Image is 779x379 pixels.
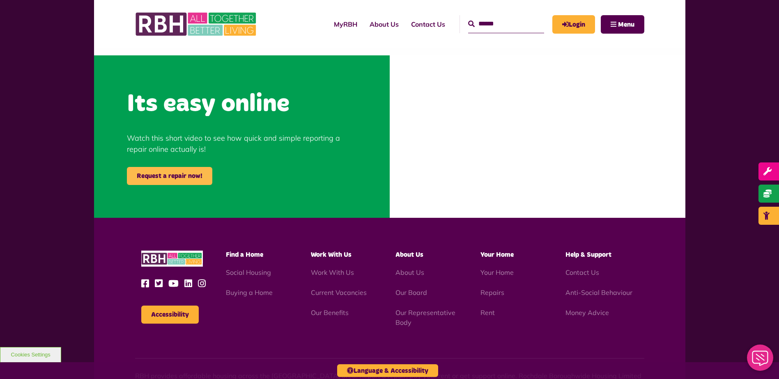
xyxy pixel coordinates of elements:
span: Work With Us [311,251,352,258]
button: Accessibility [141,306,199,324]
a: About Us [395,268,424,276]
a: Repairs [480,288,504,297]
a: Work With Us [311,268,354,276]
span: About Us [395,251,423,258]
span: Your Home [480,251,514,258]
a: Request a repair now! [127,167,212,185]
a: Rent [480,308,495,317]
p: Watch this short video to see how quick and simple reporting a repair online actually is! [127,132,357,155]
iframe: Netcall Web Assistant for live chat [742,342,779,379]
input: Search [468,15,544,33]
a: Money Advice [565,308,609,317]
a: Contact Us [405,13,451,35]
img: RBH [141,251,203,267]
a: Current Vacancies [311,288,367,297]
a: Our Benefits [311,308,349,317]
a: Anti-Social Behaviour [565,288,632,297]
a: Our Board [395,288,427,297]
a: Social Housing - open in a new tab [226,268,271,276]
button: Navigation [601,15,644,34]
button: Language & Accessibility [337,364,438,377]
span: Find a Home [226,251,263,258]
span: Help & Support [565,251,611,258]
a: Our Representative Body [395,308,455,326]
span: Menu [618,21,634,28]
a: Your Home [480,268,514,276]
iframe: YouTube video player [390,55,685,218]
a: Buying a Home [226,288,273,297]
h2: Its easy online [127,88,357,120]
a: Contact Us [565,268,599,276]
a: MyRBH [552,15,595,34]
img: RBH [135,8,258,40]
a: MyRBH [328,13,363,35]
a: About Us [363,13,405,35]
